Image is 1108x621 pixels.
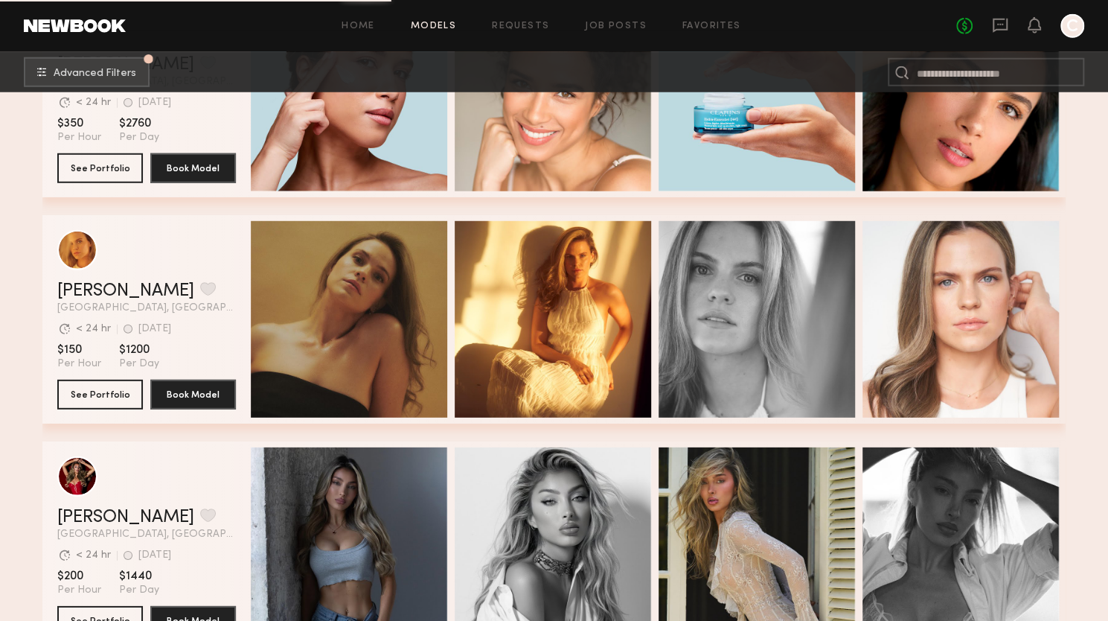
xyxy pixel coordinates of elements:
[57,282,194,300] a: [PERSON_NAME]
[57,529,236,540] span: [GEOGRAPHIC_DATA], [GEOGRAPHIC_DATA]
[1060,14,1084,38] a: C
[76,324,111,334] div: < 24 hr
[492,22,549,31] a: Requests
[119,584,159,597] span: Per Day
[57,303,236,313] span: [GEOGRAPHIC_DATA], [GEOGRAPHIC_DATA]
[119,357,159,371] span: Per Day
[76,98,111,108] div: < 24 hr
[119,116,159,131] span: $2760
[57,343,101,357] span: $150
[57,380,143,410] button: See Portfolio
[150,153,236,183] button: Book Model
[76,550,111,561] div: < 24 hr
[57,509,194,526] a: [PERSON_NAME]
[150,380,236,410] button: Book Model
[57,584,101,597] span: Per Hour
[342,22,375,31] a: Home
[138,324,171,334] div: [DATE]
[585,22,647,31] a: Job Posts
[57,357,101,371] span: Per Hour
[57,131,101,144] span: Per Hour
[57,153,143,183] button: See Portfolio
[57,569,101,584] span: $200
[138,550,171,561] div: [DATE]
[24,57,150,87] button: Advanced Filters
[411,22,456,31] a: Models
[54,69,136,79] span: Advanced Filters
[119,343,159,357] span: $1200
[57,116,101,131] span: $350
[682,22,741,31] a: Favorites
[138,98,171,108] div: [DATE]
[119,131,159,144] span: Per Day
[119,569,159,584] span: $1440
